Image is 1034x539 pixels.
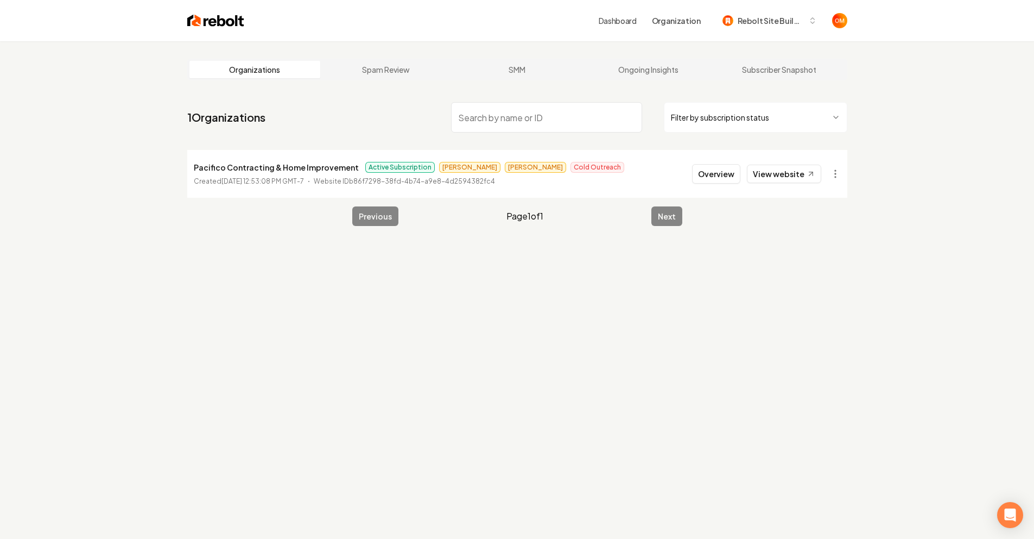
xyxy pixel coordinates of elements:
a: Subscriber Snapshot [714,61,845,78]
button: Organization [645,11,707,30]
input: Search by name or ID [451,102,642,133]
div: Open Intercom Messenger [997,502,1023,528]
a: SMM [452,61,583,78]
a: View website [747,165,821,183]
a: 1Organizations [187,110,265,125]
img: Omar Molai [832,13,847,28]
a: Dashboard [599,15,637,26]
span: Cold Outreach [570,162,624,173]
span: Page 1 of 1 [506,210,543,223]
p: Pacifico Contracting & Home Improvement [194,161,359,174]
time: [DATE] 12:53:08 PM GMT-7 [221,177,304,185]
img: Rebolt Logo [187,13,244,28]
span: [PERSON_NAME] [439,162,500,173]
p: Website ID b86f7298-38fd-4b74-a9e8-4d2594382fc4 [314,176,495,187]
span: Active Subscription [365,162,435,173]
span: [PERSON_NAME] [505,162,566,173]
img: Rebolt Site Builder [722,15,733,26]
a: Ongoing Insights [582,61,714,78]
button: Overview [692,164,740,184]
p: Created [194,176,304,187]
a: Spam Review [320,61,452,78]
span: Rebolt Site Builder [738,15,804,27]
button: Open user button [832,13,847,28]
a: Organizations [189,61,321,78]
